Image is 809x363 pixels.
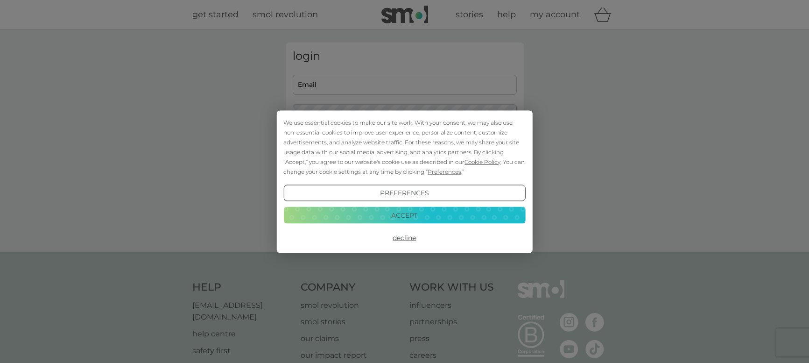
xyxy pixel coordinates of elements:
[464,158,500,165] span: Cookie Policy
[283,185,525,201] button: Preferences
[283,229,525,246] button: Decline
[283,207,525,224] button: Accept
[283,117,525,176] div: We use essential cookies to make our site work. With your consent, we may also use non-essential ...
[428,168,461,175] span: Preferences
[276,110,532,253] div: Cookie Consent Prompt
